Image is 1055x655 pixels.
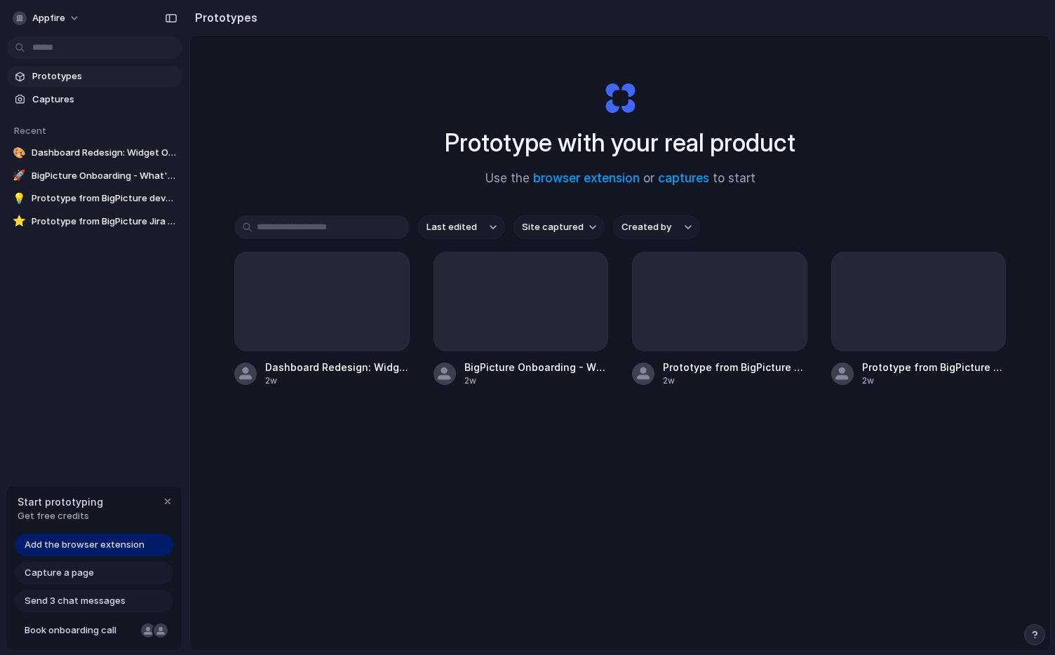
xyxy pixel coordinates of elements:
a: ⭐Prototype from BigPicture Jira Main Menu [7,211,182,232]
button: Last edited [418,215,505,239]
span: Prototype from BigPicture Jira Main Menu [32,215,177,229]
div: 🚀 [13,169,26,183]
div: 2w [663,374,807,387]
button: Created by [613,215,700,239]
a: Prototype from BigPicture Jira Main Menu2w [632,252,807,387]
span: Prototype from BigPicture develop-nightly plugin [32,191,177,205]
span: Appfire [32,11,65,25]
a: BigPicture Onboarding - What's New Highlight2w [434,252,609,387]
span: Use the or to start [485,170,755,188]
div: 2w [265,374,410,387]
a: Captures [7,89,182,110]
button: Site captured [513,215,605,239]
div: Nicole Kubica [140,622,156,639]
div: 🎨 [13,146,26,160]
a: Prototype from BigPicture develop-nightly plugin2w [831,252,1007,387]
a: 🚀BigPicture Onboarding - What's New Highlight [7,166,182,187]
span: Captures [32,93,177,107]
span: Site captured [522,220,584,234]
span: Last edited [426,220,477,234]
a: browser extension [533,171,640,185]
span: Created by [621,220,671,234]
a: Dashboard Redesign: Widget Overview2w [234,252,410,387]
div: 2w [862,374,1007,387]
h1: Prototype with your real product [445,124,795,161]
div: ⭐ [13,215,26,229]
div: Christian Iacullo [152,622,169,639]
a: Prototypes [7,66,182,87]
div: 2w [464,374,609,387]
span: Recent [14,125,46,136]
a: 💡Prototype from BigPicture develop-nightly plugin [7,188,182,209]
span: Dashboard Redesign: Widget Overview [32,146,177,160]
span: BigPicture Onboarding - What's New Highlight [464,360,609,374]
span: BigPicture Onboarding - What's New Highlight [32,169,177,183]
span: Prototype from BigPicture Jira Main Menu [663,360,807,374]
span: Get free credits [18,509,103,523]
div: 💡 [13,191,26,205]
span: Prototypes [32,69,177,83]
button: Appfire [7,7,87,29]
a: 🎨Dashboard Redesign: Widget Overview [7,142,182,163]
span: Book onboarding call [25,623,135,637]
h2: Prototypes [189,9,257,26]
span: Start prototyping [18,494,103,509]
a: Book onboarding call [15,619,173,642]
a: captures [658,171,709,185]
span: Capture a page [25,566,94,580]
span: Add the browser extension [25,538,145,552]
span: Send 3 chat messages [25,594,126,608]
span: Dashboard Redesign: Widget Overview [265,360,410,374]
span: Prototype from BigPicture develop-nightly plugin [862,360,1007,374]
